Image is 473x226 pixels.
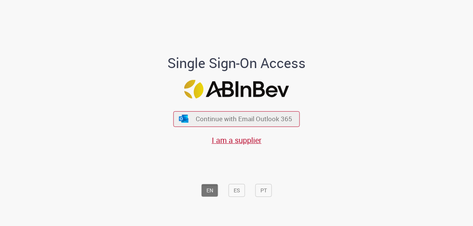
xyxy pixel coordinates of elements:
button: EN [201,184,218,197]
button: ícone Azure/Microsoft 360 Continue with Email Outlook 365 [173,111,300,127]
span: Continue with Email Outlook 365 [196,115,292,124]
h1: Single Sign-On Access [130,55,343,71]
img: ícone Azure/Microsoft 360 [178,115,189,123]
button: ES [229,184,245,197]
a: I am a supplier [212,135,262,145]
img: Logo ABInBev [184,80,289,99]
button: PT [255,184,272,197]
